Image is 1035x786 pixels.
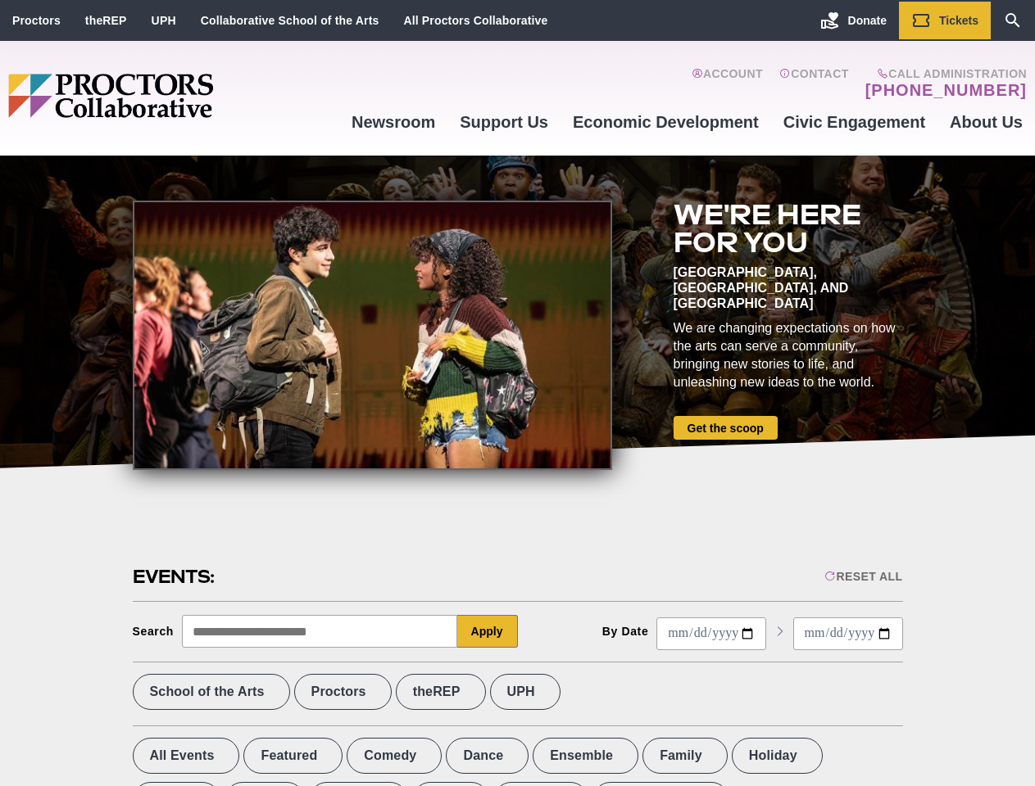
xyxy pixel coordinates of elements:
label: Family [642,738,728,774]
div: Search [133,625,175,638]
a: Collaborative School of the Arts [201,14,379,27]
a: Donate [808,2,899,39]
a: theREP [85,14,127,27]
a: UPH [152,14,176,27]
span: Tickets [939,14,978,27]
a: About Us [937,100,1035,144]
span: Call Administration [860,67,1027,80]
a: Get the scoop [674,416,778,440]
a: Newsroom [339,100,447,144]
div: We are changing expectations on how the arts can serve a community, bringing new stories to life,... [674,319,903,391]
button: Apply [457,615,518,648]
h2: We're here for you [674,201,903,256]
label: Holiday [732,738,823,774]
label: All Events [133,738,240,774]
div: By Date [602,625,649,638]
label: Featured [243,738,343,774]
a: Support Us [447,100,561,144]
a: Tickets [899,2,991,39]
a: [PHONE_NUMBER] [865,80,1027,100]
div: [GEOGRAPHIC_DATA], [GEOGRAPHIC_DATA], and [GEOGRAPHIC_DATA] [674,264,903,311]
label: School of the Arts [133,674,290,710]
a: All Proctors Collaborative [403,14,547,27]
label: theREP [396,674,486,710]
label: Dance [446,738,529,774]
label: UPH [490,674,561,710]
a: Contact [779,67,849,100]
label: Ensemble [533,738,638,774]
a: Account [692,67,763,100]
label: Proctors [294,674,392,710]
a: Search [991,2,1035,39]
a: Proctors [12,14,61,27]
a: Civic Engagement [771,100,937,144]
label: Comedy [347,738,442,774]
a: Economic Development [561,100,771,144]
span: Donate [848,14,887,27]
img: Proctors logo [8,74,339,118]
h2: Events: [133,564,217,589]
div: Reset All [824,570,902,583]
